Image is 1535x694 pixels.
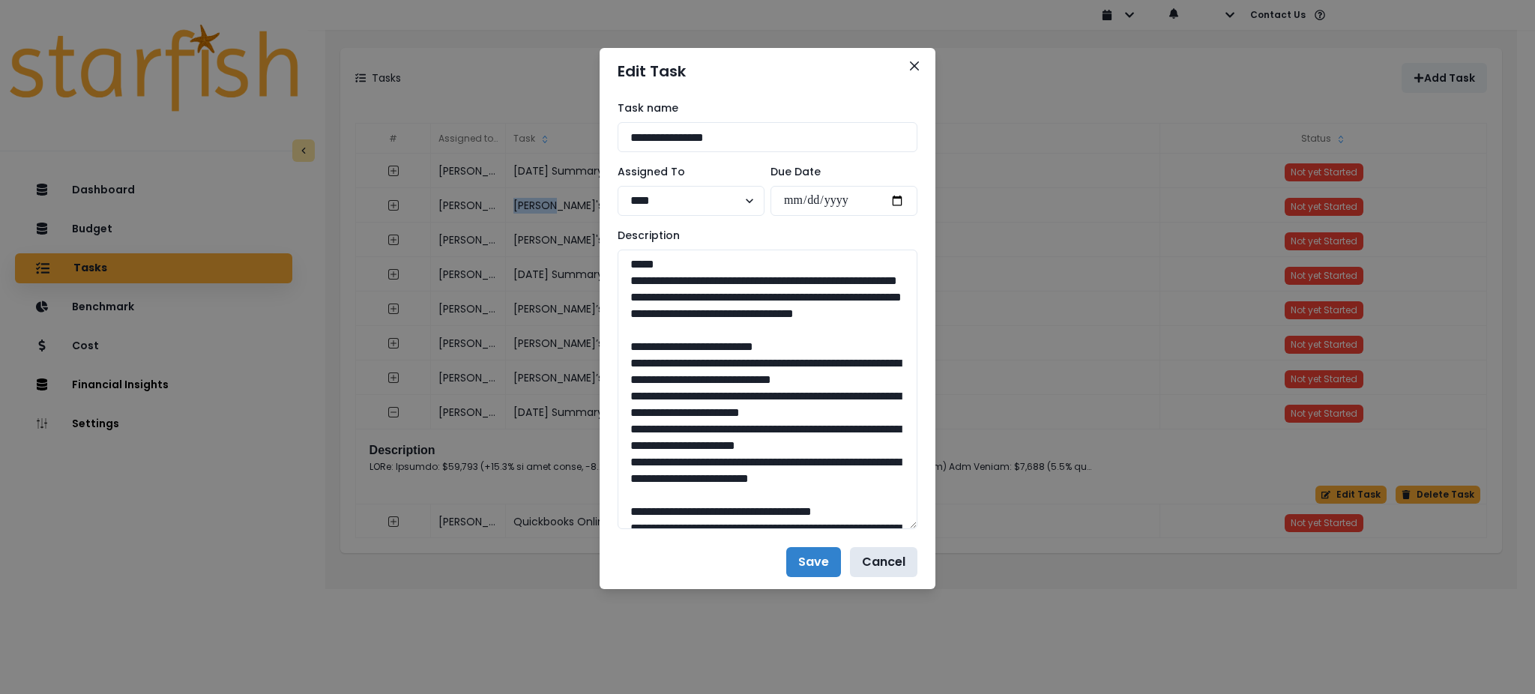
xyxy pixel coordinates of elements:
[786,547,841,577] button: Save
[850,547,917,577] button: Cancel
[770,164,908,180] label: Due Date
[618,100,908,116] label: Task name
[618,164,756,180] label: Assigned To
[902,54,926,78] button: Close
[618,228,908,244] label: Description
[600,48,935,94] header: Edit Task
